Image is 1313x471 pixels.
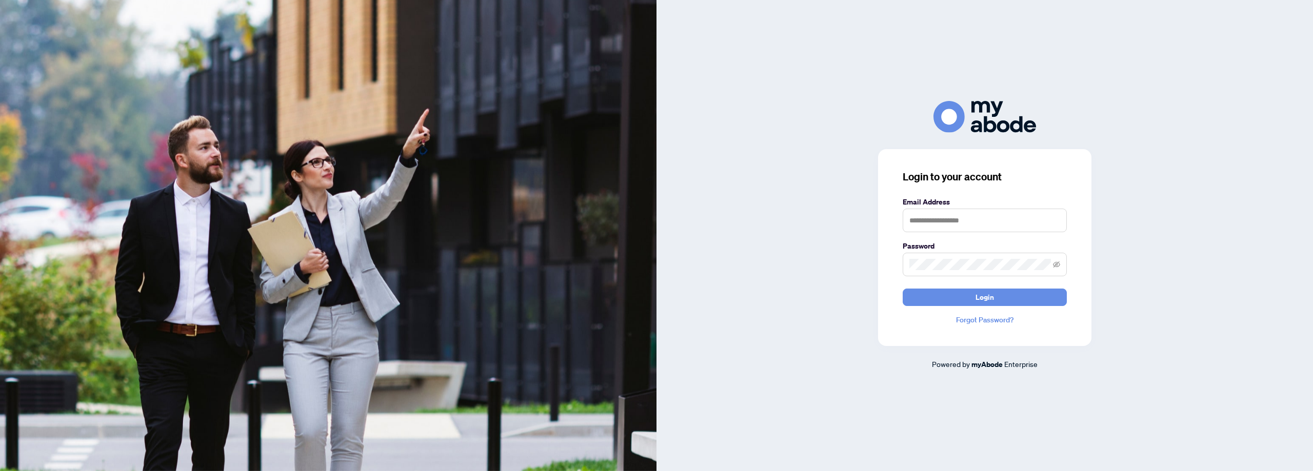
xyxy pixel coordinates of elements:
span: Login [976,289,994,305]
span: eye-invisible [1053,261,1060,268]
h3: Login to your account [903,170,1067,184]
label: Password [903,240,1067,252]
a: myAbode [971,359,1003,370]
a: Forgot Password? [903,314,1067,325]
span: Enterprise [1004,359,1038,368]
button: Login [903,289,1067,306]
img: ma-logo [933,101,1036,132]
label: Email Address [903,196,1067,208]
span: Powered by [932,359,970,368]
